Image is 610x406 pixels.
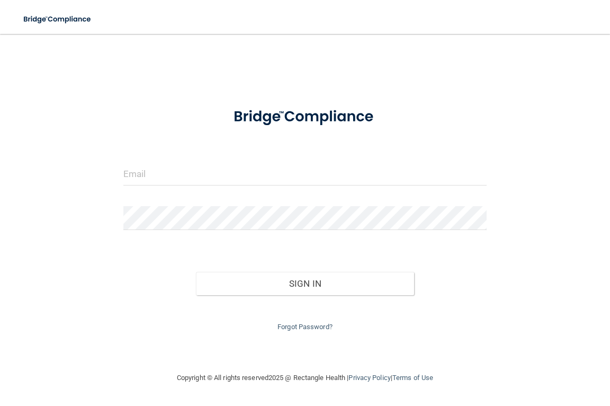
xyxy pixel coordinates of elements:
a: Privacy Policy [348,374,390,382]
img: bridge_compliance_login_screen.278c3ca4.svg [16,8,100,30]
div: Copyright © All rights reserved 2025 @ Rectangle Health | | [112,361,498,395]
img: bridge_compliance_login_screen.278c3ca4.svg [218,98,392,136]
input: Email [123,162,487,186]
button: Sign In [196,272,414,295]
a: Forgot Password? [277,323,333,331]
a: Terms of Use [392,374,433,382]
